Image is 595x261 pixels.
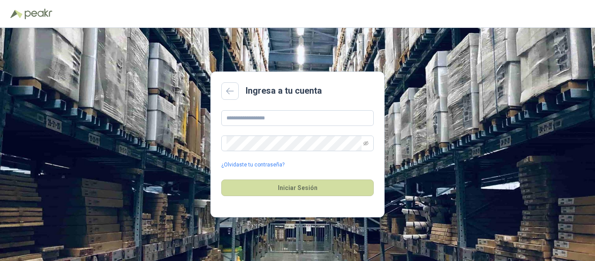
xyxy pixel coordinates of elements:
img: Logo [10,10,23,18]
a: ¿Olvidaste tu contraseña? [221,161,284,169]
span: eye-invisible [363,141,368,146]
h2: Ingresa a tu cuenta [246,84,322,98]
button: Iniciar Sesión [221,180,374,196]
img: Peakr [24,9,52,19]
